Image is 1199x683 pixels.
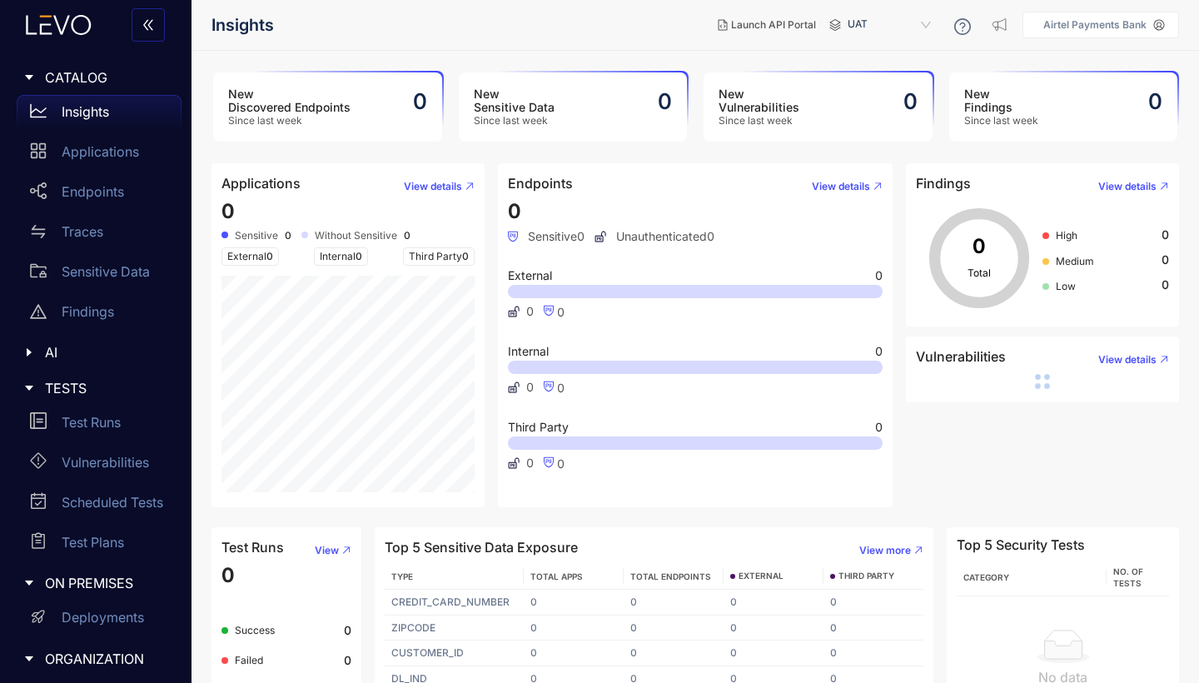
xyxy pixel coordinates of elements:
[724,616,823,641] td: 0
[235,654,263,666] span: Failed
[526,305,534,318] span: 0
[62,184,124,199] p: Endpoints
[221,199,235,223] span: 0
[315,230,397,242] span: Without Sensitive
[62,224,103,239] p: Traces
[524,590,624,616] td: 0
[17,295,182,335] a: Findings
[17,406,182,446] a: Test Runs
[10,335,182,370] div: AI
[508,421,569,433] span: Third Party
[1056,229,1077,242] span: High
[557,381,565,395] span: 0
[739,571,784,581] span: EXTERNAL
[142,18,155,33] span: double-left
[1043,19,1147,31] p: Airtel Payments Bank
[10,566,182,601] div: ON PREMISES
[356,250,362,262] span: 0
[385,616,524,641] td: ZIPCODE
[1056,280,1076,292] span: Low
[221,540,284,555] h4: Test Runs
[957,537,1085,552] h4: Top 5 Security Tests
[724,641,823,666] td: 0
[875,421,883,433] span: 0
[724,590,823,616] td: 0
[62,264,150,279] p: Sensitive Data
[526,456,534,470] span: 0
[228,115,351,127] span: Since last week
[62,304,114,319] p: Findings
[462,250,469,262] span: 0
[23,382,35,394] span: caret-right
[859,545,911,556] span: View more
[45,576,168,591] span: ON PREMISES
[30,303,47,320] span: warning
[30,223,47,240] span: swap
[17,446,182,486] a: Vulnerabilities
[17,215,182,255] a: Traces
[1098,181,1157,192] span: View details
[301,537,351,564] button: View
[964,115,1038,127] span: Since last week
[17,601,182,641] a: Deployments
[62,415,121,430] p: Test Runs
[916,176,971,191] h4: Findings
[228,87,351,114] h3: New Discovered Endpoints
[557,456,565,471] span: 0
[132,8,165,42] button: double-left
[62,144,139,159] p: Applications
[846,537,923,564] button: View more
[17,135,182,175] a: Applications
[62,495,163,510] p: Scheduled Tests
[344,654,351,667] b: 0
[1162,228,1169,242] span: 0
[875,346,883,357] span: 0
[17,526,182,566] a: Test Plans
[404,230,410,242] b: 0
[45,345,168,360] span: AI
[624,641,724,666] td: 0
[23,72,35,83] span: caret-right
[530,571,583,581] span: TOTAL APPS
[812,181,870,192] span: View details
[62,455,149,470] p: Vulnerabilities
[17,255,182,295] a: Sensitive Data
[45,651,168,666] span: ORGANIZATION
[524,641,624,666] td: 0
[823,641,923,666] td: 0
[266,250,273,262] span: 0
[624,590,724,616] td: 0
[23,577,35,589] span: caret-right
[23,346,35,358] span: caret-right
[557,305,565,319] span: 0
[1098,354,1157,366] span: View details
[838,571,894,581] span: THIRD PARTY
[524,616,624,641] td: 0
[211,16,274,35] span: Insights
[823,616,923,641] td: 0
[508,270,552,282] span: External
[10,371,182,406] div: TESTS
[964,87,1038,114] h3: New Findings
[903,89,918,114] h2: 0
[23,653,35,665] span: caret-right
[385,590,524,616] td: CREDIT_CARD_NUMBER
[595,230,714,243] span: Unauthenticated 0
[963,572,1009,582] span: Category
[403,247,475,266] span: Third Party
[731,19,816,31] span: Launch API Portal
[404,181,462,192] span: View details
[474,115,555,127] span: Since last week
[17,486,182,526] a: Scheduled Tests
[221,563,235,587] span: 0
[508,176,573,191] h4: Endpoints
[391,571,413,581] span: TYPE
[1085,346,1169,373] button: View details
[17,175,182,215] a: Endpoints
[1056,255,1094,267] span: Medium
[391,173,475,200] button: View details
[875,270,883,282] span: 0
[62,104,109,119] p: Insights
[221,247,279,266] span: External
[508,230,585,243] span: Sensitive 0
